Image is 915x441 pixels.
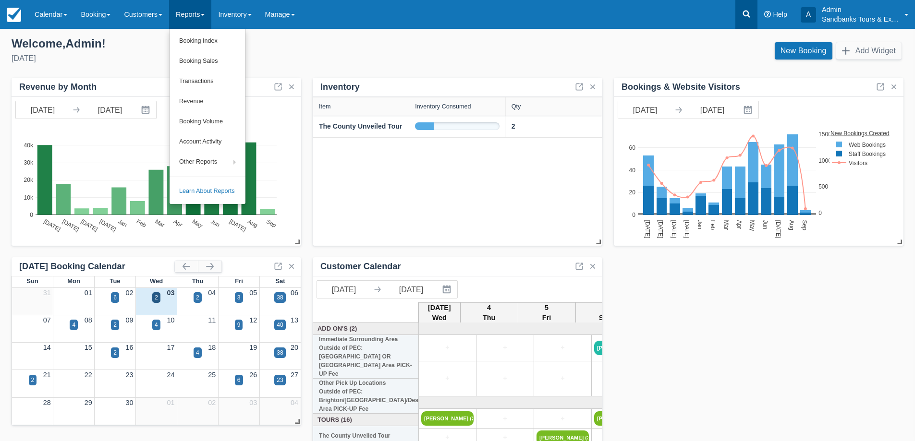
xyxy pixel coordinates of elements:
[43,344,51,351] a: 14
[19,261,175,272] div: [DATE] Booking Calendar
[594,373,647,384] a: +
[16,101,70,119] input: Start Date
[110,277,120,285] span: Tue
[31,376,35,384] div: 2
[113,348,117,357] div: 2
[275,277,285,285] span: Sat
[126,344,134,351] a: 16
[319,122,402,130] strong: The County Unveiled Tour
[316,324,416,333] a: Add On's (2)
[594,411,647,426] a: [PERSON_NAME][GEOGRAPHIC_DATA] (7)
[537,343,589,353] a: +
[512,103,521,110] div: Qty
[12,36,450,51] div: Welcome , Admin !
[291,399,298,406] a: 04
[421,411,474,426] a: [PERSON_NAME] (2)
[12,53,450,64] div: [DATE]
[167,316,174,324] a: 10
[277,321,283,329] div: 40
[739,101,758,119] button: Interact with the calendar and add the check-in date for your trip.
[192,277,204,285] span: Thu
[137,101,156,119] button: Interact with the calendar and add the check-in date for your trip.
[249,371,257,379] a: 26
[421,343,474,353] a: +
[320,82,360,93] div: Inventory
[512,122,515,130] strong: 2
[113,321,117,329] div: 2
[167,371,174,379] a: 24
[208,371,216,379] a: 25
[113,293,117,302] div: 6
[26,277,38,285] span: Sun
[170,92,245,112] a: Revenue
[208,399,216,406] a: 02
[196,293,199,302] div: 2
[685,101,739,119] input: End Date
[249,399,257,406] a: 03
[150,277,163,285] span: Wed
[249,344,257,351] a: 19
[126,399,134,406] a: 30
[170,72,245,92] a: Transactions
[479,414,531,424] a: +
[196,348,199,357] div: 4
[126,289,134,297] a: 02
[43,371,51,379] a: 21
[237,376,241,384] div: 6
[822,14,899,24] p: Sandbanks Tours & Experiences
[170,181,245,202] a: Learn About Reports
[237,321,241,329] div: 9
[85,316,92,324] a: 08
[836,42,902,60] button: Add Widget
[764,11,771,18] i: Help
[512,121,515,131] a: 2
[72,321,75,329] div: 4
[594,341,647,355] a: [PERSON_NAME]
[208,344,216,351] a: 18
[249,289,257,297] a: 05
[85,399,92,406] a: 29
[208,316,216,324] a: 11
[291,316,298,324] a: 13
[319,121,402,131] a: The County Unveiled Tour
[170,51,245,72] a: Booking Sales
[277,348,283,357] div: 38
[618,101,672,119] input: Start Date
[85,371,92,379] a: 22
[237,293,241,302] div: 3
[460,302,518,323] th: 4 Thu
[415,103,471,110] div: Inventory Consumed
[85,344,92,351] a: 15
[167,399,174,406] a: 01
[126,371,134,379] a: 23
[773,11,787,18] span: Help
[19,82,97,93] div: Revenue by Month
[235,277,243,285] span: Fri
[169,29,246,204] ul: Reports
[316,415,416,424] a: Tours (16)
[170,152,245,172] a: Other Reports
[167,344,174,351] a: 17
[67,277,80,285] span: Mon
[85,289,92,297] a: 01
[319,103,331,110] div: Item
[43,289,51,297] a: 31
[320,261,401,272] div: Customer Calendar
[167,289,174,297] a: 03
[277,376,283,384] div: 23
[7,8,21,22] img: checkfront-main-nav-mini-logo.png
[537,414,589,424] a: +
[313,335,419,379] th: Immediate Surrounding Area Outside of PEC: [GEOGRAPHIC_DATA] OR [GEOGRAPHIC_DATA] Area PICK-UP Fee
[83,101,137,119] input: End Date
[208,289,216,297] a: 04
[384,281,438,298] input: End Date
[126,316,134,324] a: 09
[421,373,474,384] a: +
[249,316,257,324] a: 12
[43,399,51,406] a: 28
[170,112,245,132] a: Booking Volume
[155,293,158,302] div: 2
[291,344,298,351] a: 20
[822,5,899,14] p: Admin
[155,321,158,329] div: 4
